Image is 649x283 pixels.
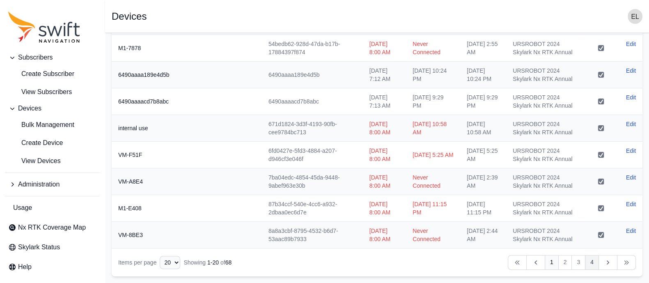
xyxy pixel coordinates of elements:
button: Administration [5,176,100,193]
td: [DATE] 8:00 AM [363,35,406,62]
a: Edit [626,173,636,182]
a: Usage [5,200,100,216]
a: Edit [626,147,636,155]
td: [DATE] 8:00 AM [363,142,406,168]
span: View Subscribers [8,87,72,97]
td: [DATE] 11:15 PM [460,195,506,222]
th: VM-8BE3 [112,222,262,248]
td: [DATE] 10:58 AM [460,115,506,142]
td: [DATE] 10:24 PM [406,62,460,88]
td: 7ba04edc-4854-45da-9448-9abef963e30b [262,168,363,195]
button: Subscribers [5,49,100,66]
a: Edit [626,67,636,75]
h1: Devices [112,12,147,21]
td: [DATE] 2:55 AM [460,35,506,62]
td: [DATE] 8:00 AM [363,115,406,142]
nav: Table navigation [112,248,642,276]
th: 6490aaaacd7b8abc [112,88,262,115]
a: Bulk Management [5,117,100,133]
td: URSROBOT 2024 Skylark Nx RTK Annual [506,168,582,195]
a: View Devices [5,153,100,169]
a: 3 [571,255,585,270]
button: Devices [5,100,100,117]
td: 87b34ccf-540e-4cc6-a932-2dbaa0ec6d7e [262,195,363,222]
a: Nx RTK Coverage Map [5,219,100,236]
span: 68 [225,259,232,266]
td: 6490aaaa189e4d5b [262,62,363,88]
th: VM-F51F [112,142,262,168]
th: M1-7878 [112,35,262,62]
td: [DATE] 7:12 AM [363,62,406,88]
td: URSROBOT 2024 Skylark Nx RTK Annual [506,35,582,62]
td: [DATE] 8:00 AM [363,195,406,222]
a: 2 [558,255,572,270]
th: M1-E408 [112,195,262,222]
td: URSROBOT 2024 Skylark Nx RTK Annual [506,62,582,88]
td: [DATE] 8:00 AM [363,168,406,195]
td: Never Connected [406,222,460,248]
td: 8a8a3cbf-8795-4532-b6d7-53aac89b7933 [262,222,363,248]
span: View Devices [8,156,61,166]
span: Devices [18,104,41,113]
a: Skylark Status [5,239,100,255]
td: [DATE] 2:44 AM [460,222,506,248]
td: URSROBOT 2024 Skylark Nx RTK Annual [506,88,582,115]
span: Nx RTK Coverage Map [18,223,86,232]
span: Bulk Management [8,120,74,130]
a: Edit [626,120,636,128]
span: Items per page [118,259,156,266]
td: URSROBOT 2024 Skylark Nx RTK Annual [506,142,582,168]
td: URSROBOT 2024 Skylark Nx RTK Annual [506,195,582,222]
span: Subscribers [18,53,53,62]
a: 4 [585,255,599,270]
a: 1 [545,255,559,270]
span: Create Device [8,138,63,148]
td: [DATE] 9:29 PM [460,88,506,115]
td: 54bedb62-928d-47da-b17b-17884397f874 [262,35,363,62]
a: Edit [626,93,636,101]
td: [DATE] 11:15 PM [406,195,460,222]
td: [DATE] 5:25 AM [406,142,460,168]
a: Edit [626,200,636,208]
td: [DATE] 10:24 PM [460,62,506,88]
span: Skylark Status [18,242,60,252]
span: Usage [13,203,32,213]
a: Create Subscriber [5,66,100,82]
td: [DATE] 5:25 AM [460,142,506,168]
td: URSROBOT 2024 Skylark Nx RTK Annual [506,115,582,142]
img: user photo [628,9,642,24]
td: [DATE] 9:29 PM [406,88,460,115]
span: Create Subscriber [8,69,74,79]
th: internal use [112,115,262,142]
td: [DATE] 7:13 AM [363,88,406,115]
td: Never Connected [406,168,460,195]
td: URSROBOT 2024 Skylark Nx RTK Annual [506,222,582,248]
span: 1 - 20 [207,259,219,266]
div: Showing of [183,258,232,267]
a: View Subscribers [5,84,100,100]
a: Help [5,259,100,275]
th: VM-A8E4 [112,168,262,195]
td: Never Connected [406,35,460,62]
span: Help [18,262,32,272]
span: Administration [18,179,60,189]
td: 6fd0427e-5fd3-4884-a207-d946cf3e046f [262,142,363,168]
td: [DATE] 10:58 AM [406,115,460,142]
td: 671d1824-3d3f-4193-90fb-cee9784bc713 [262,115,363,142]
a: Edit [626,227,636,235]
td: [DATE] 2:39 AM [460,168,506,195]
th: 6490aaaa189e4d5b [112,62,262,88]
a: Create Device [5,135,100,151]
td: [DATE] 8:00 AM [363,222,406,248]
select: Display Limit [160,256,180,269]
td: 6490aaaacd7b8abc [262,88,363,115]
a: Edit [626,40,636,48]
